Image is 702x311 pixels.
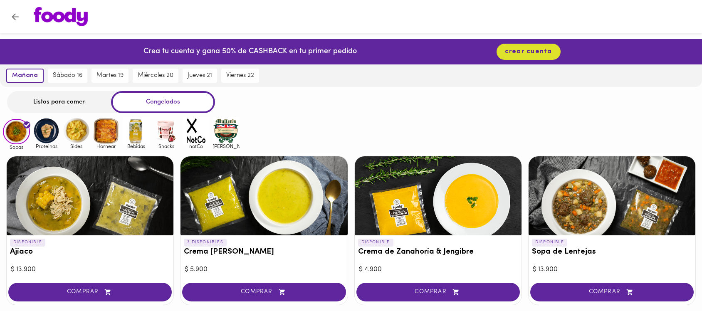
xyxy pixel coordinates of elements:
span: Sopas [3,144,30,150]
div: $ 5.900 [185,265,343,274]
div: Crema del Huerto [180,156,347,235]
button: COMPRAR [356,283,520,301]
p: Crea tu cuenta y gana 50% de CASHBACK en tu primer pedido [143,47,357,57]
button: mañana [6,69,44,83]
button: COMPRAR [8,283,172,301]
span: Sides [63,143,90,149]
button: jueves 21 [183,69,217,83]
button: viernes 22 [221,69,259,83]
div: $ 13.900 [11,265,169,274]
button: COMPRAR [182,283,346,301]
span: notCo [183,143,210,149]
span: Proteinas [33,143,60,149]
img: Proteinas [33,117,60,144]
span: [PERSON_NAME] [213,143,240,149]
span: COMPRAR [19,289,161,296]
img: notCo [183,117,210,144]
div: Crema de Zanahoria & Jengibre [355,156,522,235]
div: Listos para comer [7,91,111,113]
span: COMPRAR [367,289,509,296]
span: martes 19 [96,72,124,79]
span: crear cuenta [505,48,552,56]
span: Snacks [153,143,180,149]
span: mañana [12,72,38,79]
span: viernes 22 [226,72,254,79]
h3: Crema [PERSON_NAME] [184,248,344,257]
span: jueves 21 [188,72,212,79]
button: Volver [5,7,25,27]
img: Bebidas [123,117,150,144]
img: mullens [213,117,240,144]
div: $ 4.900 [359,265,517,274]
div: $ 13.900 [533,265,691,274]
img: Sopas [3,119,30,145]
img: Sides [63,117,90,144]
div: Congelados [111,91,215,113]
h3: Crema de Zanahoria & Jengibre [358,248,518,257]
span: sábado 16 [53,72,82,79]
button: crear cuenta [497,44,561,60]
div: Ajiaco [7,156,173,235]
h3: Sopa de Lentejas [532,248,692,257]
button: sábado 16 [48,69,87,83]
p: DISPONIBLE [10,239,45,246]
span: Hornear [93,143,120,149]
div: Sopa de Lentejas [529,156,695,235]
button: martes 19 [91,69,129,83]
button: COMPRAR [530,283,694,301]
p: DISPONIBLE [532,239,567,246]
span: COMPRAR [193,289,335,296]
h3: Ajiaco [10,248,170,257]
img: Snacks [153,117,180,144]
span: miércoles 20 [138,72,173,79]
button: miércoles 20 [133,69,178,83]
img: logo.png [34,7,88,26]
span: Bebidas [123,143,150,149]
p: 3 DISPONIBLES [184,239,227,246]
p: DISPONIBLE [358,239,393,246]
img: Hornear [93,117,120,144]
span: COMPRAR [541,289,683,296]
